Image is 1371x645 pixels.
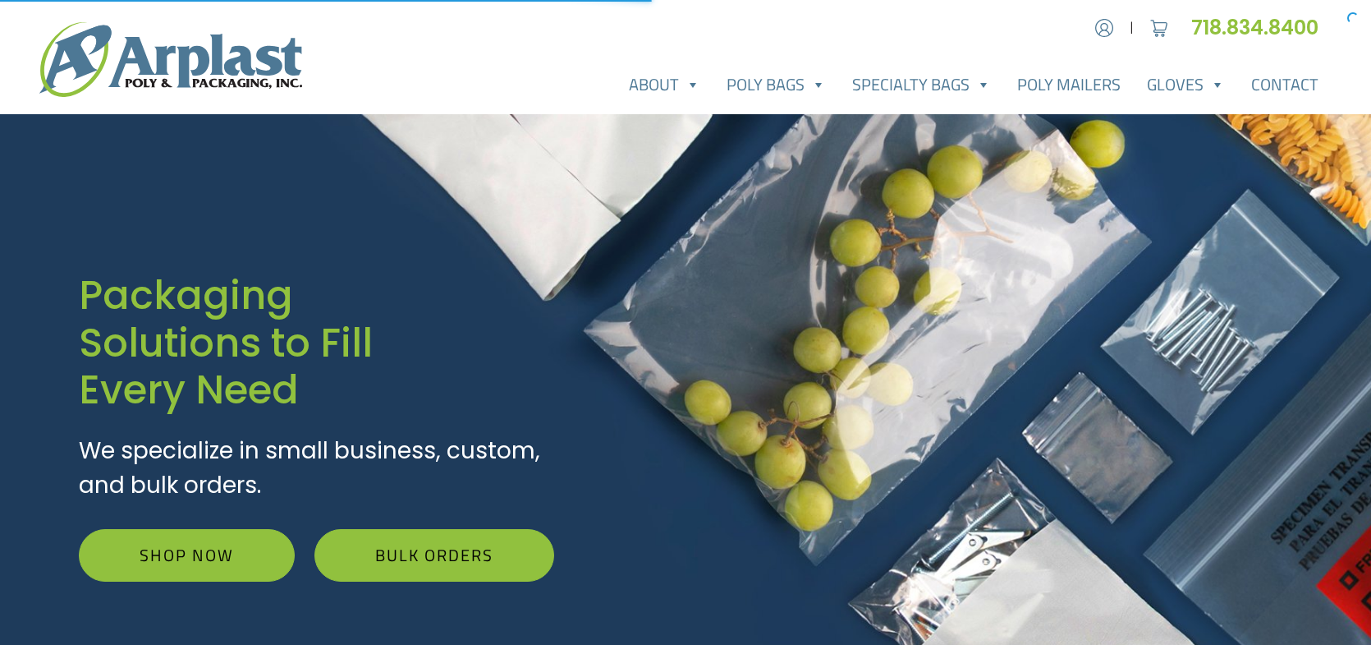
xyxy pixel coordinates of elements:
[314,529,554,582] a: Bulk Orders
[713,68,839,101] a: Poly Bags
[1134,68,1238,101] a: Gloves
[616,68,713,101] a: About
[839,68,1004,101] a: Specialty Bags
[1130,18,1134,38] span: |
[39,22,302,97] img: logo
[1191,14,1332,41] a: 718.834.8400
[1238,68,1332,101] a: Contact
[79,434,554,503] p: We specialize in small business, custom, and bulk orders.
[79,272,554,414] h1: Packaging Solutions to Fill Every Need
[79,529,295,582] a: Shop Now
[1004,68,1134,101] a: Poly Mailers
